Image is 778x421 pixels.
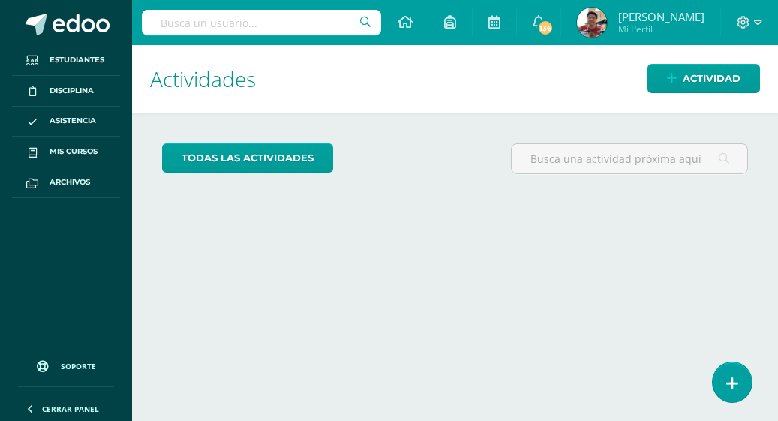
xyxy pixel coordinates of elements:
input: Busca un usuario... [142,10,381,35]
span: Cerrar panel [42,404,99,414]
span: [PERSON_NAME] [618,9,704,24]
span: Soporte [61,361,96,371]
a: Soporte [18,346,114,383]
a: Disciplina [12,76,120,107]
span: Estudiantes [50,54,104,66]
a: Mis cursos [12,137,120,167]
span: Asistencia [50,115,96,127]
span: 136 [536,20,553,36]
a: Asistencia [12,107,120,137]
a: Actividad [647,64,760,93]
span: Archivos [50,176,90,188]
span: Mi Perfil [618,23,704,35]
a: todas las Actividades [162,143,333,173]
img: bfd5407fb0f443f67a8cea95c6a37b99.png [577,8,607,38]
input: Busca una actividad próxima aquí... [512,144,747,173]
span: Disciplina [50,85,94,97]
a: Estudiantes [12,45,120,76]
a: Archivos [12,167,120,198]
h1: Actividades [150,45,760,113]
span: Actividad [683,65,740,92]
span: Mis cursos [50,146,98,158]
